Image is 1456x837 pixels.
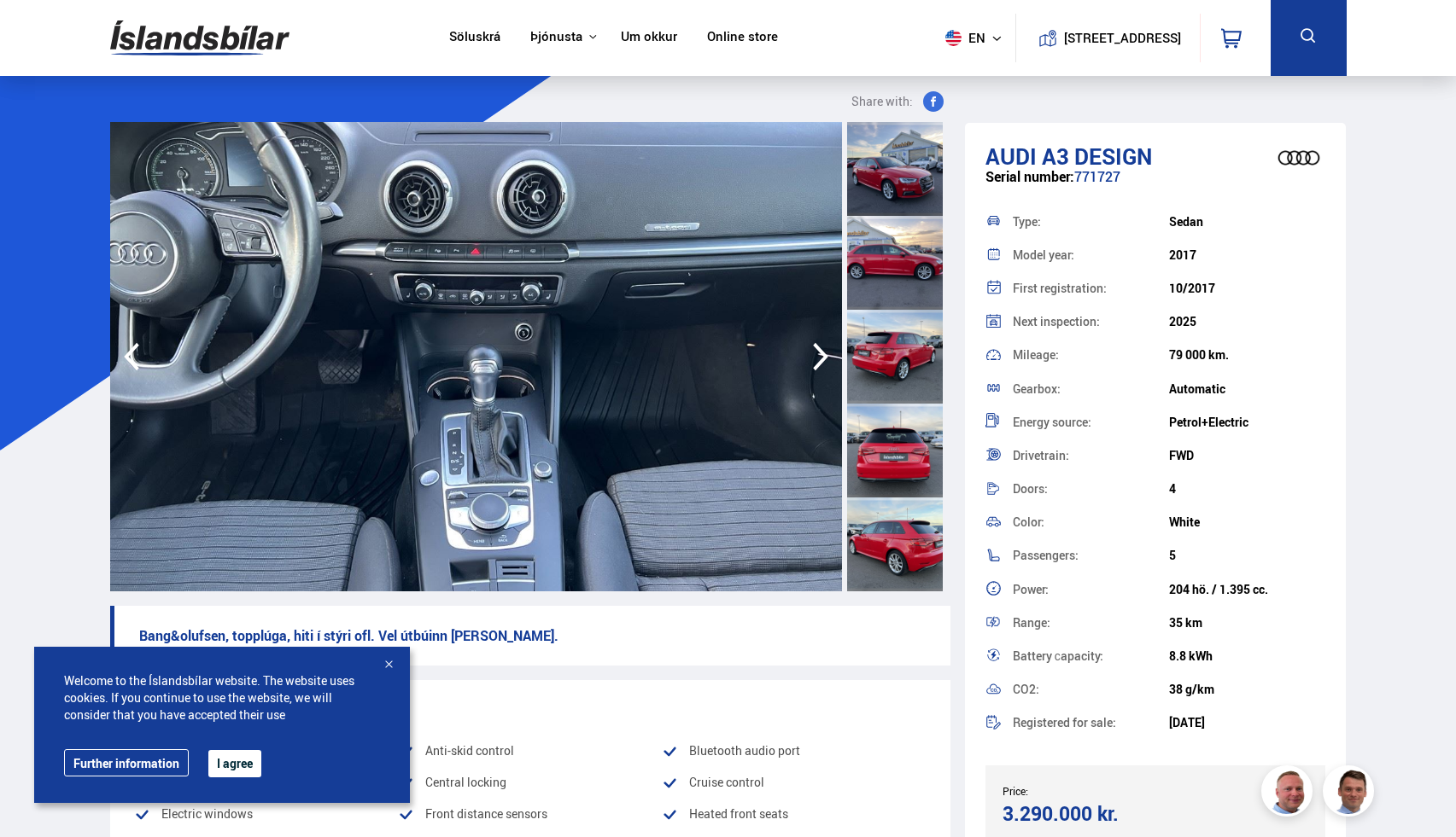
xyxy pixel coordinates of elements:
[945,30,962,46] img: svg+xml;base64,PHN2ZyB4bWxucz0iaHR0cDovL3d3dy53My5vcmcvMjAwMC9zdmciIHdpZHRoPSI1MTIiIGhlaWdodD0iNT...
[985,141,1037,171] span: Audi
[1169,215,1325,229] div: Sedan
[110,606,950,666] p: Bang&olufsen, topplúga, hiti í stýri ofl. Vel útbúinn [PERSON_NAME].
[1013,483,1169,495] div: Doors:
[64,672,380,724] span: Welcome to the Íslandsbílar website. The website uses cookies. If you continue to use the website...
[208,750,261,777] button: I agree
[1169,315,1325,328] div: 2025
[707,29,778,47] a: Online store
[939,13,1015,63] button: en
[398,741,662,761] li: Anti-skid control
[1013,617,1169,629] div: Range:
[1013,450,1169,462] div: Drivetrain:
[985,169,1326,202] div: 771727
[1003,785,1155,797] div: Price:
[1169,649,1325,663] div: 8.8 kWh
[662,804,926,824] li: Heated front seats
[1169,382,1325,396] div: Automatic
[845,91,950,112] button: Share with:
[1169,449,1325,462] div: FWD
[64,749,189,776] a: Further information
[1169,616,1325,630] div: 35 km
[1169,248,1325,262] div: 2017
[621,29,677,47] a: Um okkur
[1265,131,1333,184] img: brand logo
[1013,416,1169,428] div: Energy source:
[530,29,582,45] button: Þjónusta
[851,91,913,112] span: Share with:
[1013,516,1169,528] div: Color:
[134,694,927,719] div: Popular equipment
[939,30,981,46] span: en
[134,804,398,824] li: Electric windows
[1025,14,1190,62] a: [STREET_ADDRESS]
[662,772,926,793] li: Cruise control
[985,167,1074,186] span: Serial number:
[1071,31,1175,45] button: [STREET_ADDRESS]
[449,29,500,47] a: Söluskrá
[110,10,289,66] img: G0Ugv5HjCgRt.svg
[1013,282,1169,294] div: First registration:
[1013,584,1169,596] div: Power:
[1325,768,1377,819] img: FbJEzSuNWCJXmdc-.webp
[110,122,842,591] img: 1307383.jpeg
[1042,141,1152,171] span: A3 DESIGN
[1169,348,1325,362] div: 79 000 km.
[1169,716,1325,729] div: [DATE]
[1013,383,1169,395] div: Gearbox:
[1013,216,1169,228] div: Type:
[1169,583,1325,596] div: 204 hö. / 1.395 cc.
[1013,316,1169,328] div: Next inspection:
[662,741,926,761] li: Bluetooth audio port
[1013,683,1169,695] div: CO2:
[1169,416,1325,429] div: Petrol+Electric
[398,804,662,824] li: Front distance sensors
[1169,482,1325,496] div: 4
[1013,650,1169,662] div: Battery сapacity:
[1169,549,1325,562] div: 5
[1169,515,1325,529] div: White
[1264,768,1315,819] img: siFngHWaQ9KaOqBr.png
[1169,683,1325,696] div: 38 g/km
[14,7,65,58] button: Opna LiveChat spjallviðmót
[398,772,662,793] li: Central locking
[1003,802,1150,825] div: 3.290.000 kr.
[1169,282,1325,295] div: 10/2017
[1013,717,1169,729] div: Registered for sale:
[1013,549,1169,561] div: Passengers:
[1013,349,1169,361] div: Mileage:
[1013,249,1169,261] div: Model year:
